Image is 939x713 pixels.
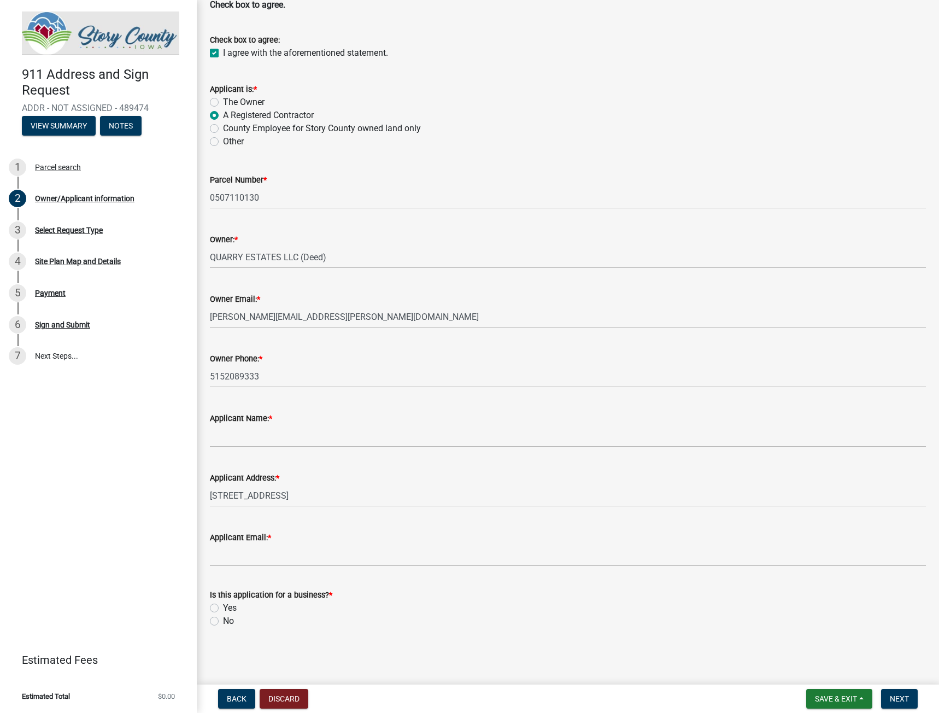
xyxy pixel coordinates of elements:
[22,693,70,700] span: Estimated Total
[815,694,857,703] span: Save & Exit
[806,689,872,709] button: Save & Exit
[9,221,26,239] div: 3
[227,694,247,703] span: Back
[210,355,262,363] label: Owner Phone:
[9,347,26,365] div: 7
[35,258,121,265] div: Site Plan Map and Details
[223,109,314,122] label: A Registered Contractor
[100,122,142,131] wm-modal-confirm: Notes
[223,615,234,628] label: No
[210,475,279,482] label: Applicant Address:
[210,592,332,599] label: Is this application for a business?
[210,534,271,542] label: Applicant Email:
[9,284,26,302] div: 5
[35,195,134,202] div: Owner/Applicant information
[210,37,280,44] label: Check box to agree:
[223,601,237,615] label: Yes
[223,46,388,60] label: I agree with the aforementioned statement.
[223,96,265,109] label: The Owner
[35,163,81,171] div: Parcel search
[35,226,103,234] div: Select Request Type
[22,67,188,98] h4: 911 Address and Sign Request
[35,289,66,297] div: Payment
[22,116,96,136] button: View Summary
[158,693,175,700] span: $0.00
[100,116,142,136] button: Notes
[22,122,96,131] wm-modal-confirm: Summary
[9,316,26,334] div: 6
[210,177,267,184] label: Parcel Number
[9,253,26,270] div: 4
[9,649,179,671] a: Estimated Fees
[9,190,26,207] div: 2
[881,689,918,709] button: Next
[223,135,244,148] label: Other
[9,159,26,176] div: 1
[210,415,272,423] label: Applicant Name:
[22,103,175,113] span: ADDR - NOT ASSIGNED - 489474
[210,236,238,244] label: Owner:
[210,296,260,303] label: Owner Email:
[22,11,179,55] img: Story County, Iowa
[890,694,909,703] span: Next
[218,689,255,709] button: Back
[35,321,90,329] div: Sign and Submit
[210,86,257,93] label: Applicant is:
[223,122,421,135] label: County Employee for Story County owned land only
[260,689,308,709] button: Discard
